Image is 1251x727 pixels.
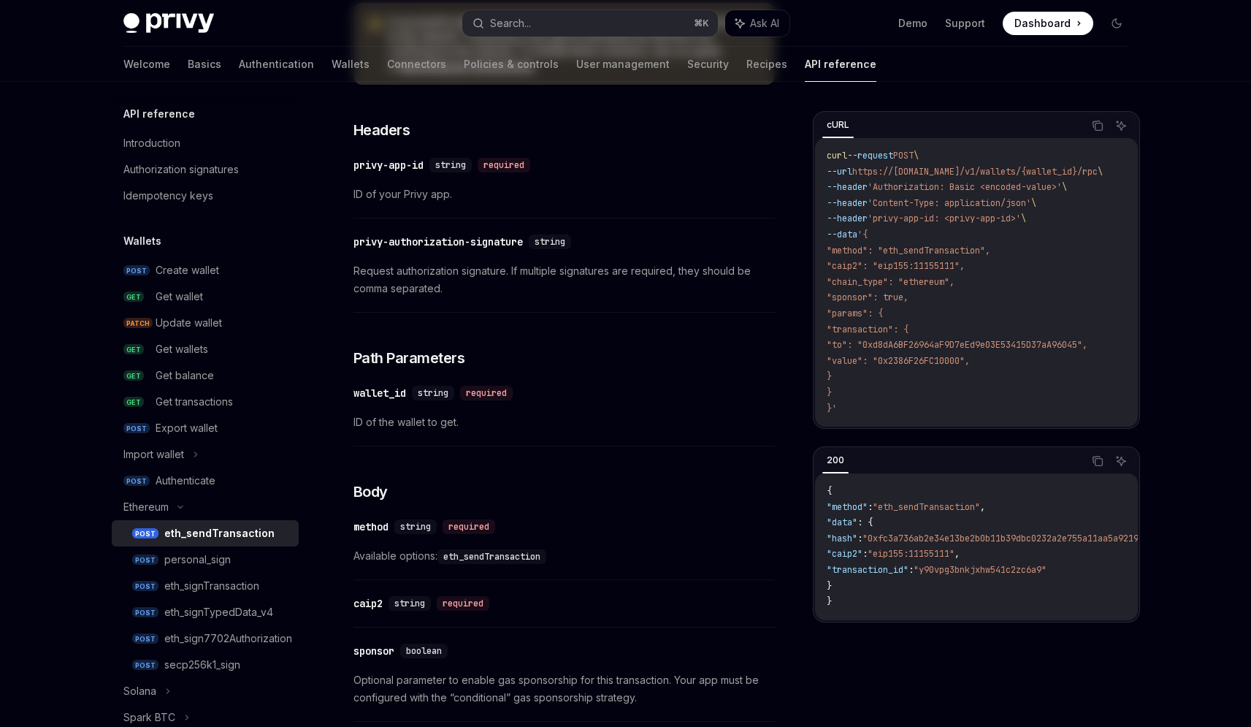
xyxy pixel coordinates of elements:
span: , [980,501,985,513]
span: "method" [827,501,868,513]
div: personal_sign [164,551,231,568]
div: Import wallet [123,446,184,463]
a: Authorization signatures [112,156,299,183]
h5: Wallets [123,232,161,250]
span: --header [827,181,868,193]
div: Get wallets [156,340,208,358]
span: , [954,548,960,560]
a: API reference [805,47,876,82]
button: Ask AI [1112,452,1131,471]
a: Basics [188,47,221,82]
a: POSTpersonal_sign [112,547,299,573]
div: Ethereum [123,498,169,516]
span: 'Authorization: Basic <encoded-value>' [868,181,1062,193]
div: 200 [822,452,849,469]
span: string [394,598,425,609]
div: eth_sign7702Authorization [164,630,292,647]
a: PATCHUpdate wallet [112,310,299,336]
span: ID of your Privy app. [353,186,775,203]
span: https://[DOMAIN_NAME]/v1/wallets/{wallet_id}/rpc [852,166,1098,178]
span: "eip155:11155111" [868,548,954,560]
a: GETGet wallets [112,336,299,362]
div: Export wallet [156,419,218,437]
span: "caip2": "eip155:11155111", [827,260,965,272]
span: GET [123,292,144,302]
div: required [443,519,495,534]
img: dark logo [123,13,214,34]
div: required [437,596,489,611]
a: Authentication [239,47,314,82]
span: "chain_type": "ethereum", [827,276,954,288]
div: required [478,158,530,172]
span: POST [132,607,158,618]
code: eth_sendTransaction [437,549,546,564]
a: Idempotency keys [112,183,299,209]
button: Copy the contents from the code block [1088,116,1107,135]
div: Get transactions [156,393,233,411]
div: required [460,386,513,400]
div: wallet_id [353,386,406,400]
div: privy-app-id [353,158,424,172]
a: POSTCreate wallet [112,257,299,283]
span: "params": { [827,308,883,319]
a: POSTsecp256k1_sign [112,652,299,678]
span: POST [123,423,150,434]
span: : { [857,517,873,528]
span: POST [123,476,150,487]
span: } [827,387,832,398]
a: POSTeth_sign7702Authorization [112,625,299,652]
span: 'privy-app-id: <privy-app-id>' [868,213,1021,224]
div: privy-authorization-signature [353,235,523,249]
div: Create wallet [156,262,219,279]
span: Dashboard [1014,16,1071,31]
span: --data [827,229,857,240]
div: Update wallet [156,314,222,332]
span: }' [827,403,837,414]
a: GETGet transactions [112,389,299,415]
span: Available options: [353,547,775,565]
span: GET [123,397,144,408]
div: Solana [123,682,156,700]
span: "transaction": { [827,324,908,335]
div: Authorization signatures [123,161,239,178]
button: Ask AI [1112,116,1131,135]
a: Connectors [387,47,446,82]
span: "sponsor": true, [827,292,908,303]
div: Spark BTC [123,709,175,726]
span: POST [132,660,158,671]
div: eth_signTransaction [164,577,259,595]
span: Headers [353,120,410,140]
span: GET [123,370,144,381]
span: \ [1031,197,1036,209]
span: boolean [406,645,442,657]
span: --request [847,150,893,161]
div: eth_signTypedData_v4 [164,604,273,621]
span: "to": "0xd8dA6BF26964aF9D7eEd9e03E53415D37aA96045", [827,339,1087,351]
a: POSTExport wallet [112,415,299,441]
a: GETGet wallet [112,283,299,310]
span: \ [1062,181,1067,193]
span: "eth_sendTransaction" [873,501,980,513]
span: : [908,564,914,576]
span: Ask AI [750,16,779,31]
span: POST [132,633,158,644]
span: } [827,595,832,607]
span: POST [123,265,150,276]
div: Search... [490,15,531,32]
span: curl [827,150,847,161]
span: : [862,548,868,560]
span: Path Parameters [353,348,465,368]
a: User management [576,47,670,82]
span: : [857,533,862,544]
span: : [868,501,873,513]
a: Security [687,47,729,82]
span: \ [1021,213,1026,224]
span: \ [914,150,919,161]
span: POST [893,150,914,161]
span: string [418,387,448,399]
button: Copy the contents from the code block [1088,452,1107,471]
span: "transaction_id" [827,564,908,576]
span: POST [132,581,158,592]
a: GETGet balance [112,362,299,389]
span: --header [827,213,868,224]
